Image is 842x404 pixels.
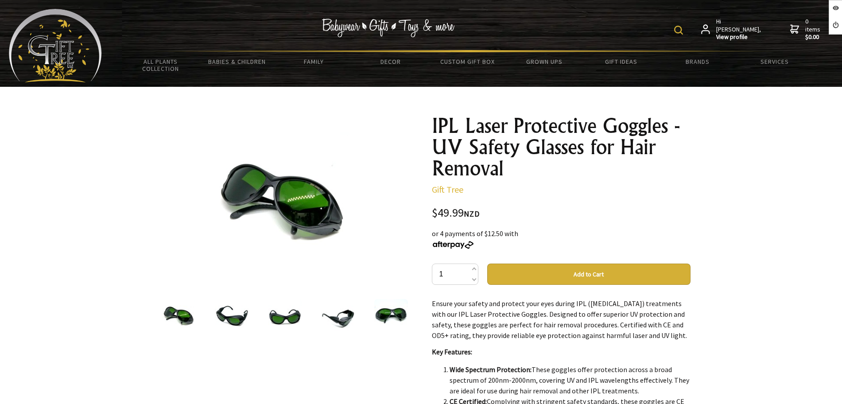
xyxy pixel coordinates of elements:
img: product search [674,26,683,35]
a: Gift Ideas [582,52,659,71]
span: Hi [PERSON_NAME], [716,18,762,41]
h1: IPL Laser Protective Goggles - UV Safety Glasses for Hair Removal [432,115,691,179]
a: Hi [PERSON_NAME],View profile [701,18,762,41]
div: $49.99 [432,207,691,219]
img: IPL Laser Protective Goggles - UV Safety Glasses for Hair Removal [162,299,195,333]
a: Gift Tree [432,184,463,195]
div: or 4 payments of $12.50 with [432,228,691,249]
img: IPL Laser Protective Goggles - UV Safety Glasses for Hair Removal [321,299,355,333]
a: Decor [352,52,429,71]
li: These goggles offer protection across a broad spectrum of 200nm-2000nm, covering UV and IPL wavel... [450,364,691,396]
img: IPL Laser Protective Goggles - UV Safety Glasses for Hair Removal [212,132,350,271]
img: IPL Laser Protective Goggles - UV Safety Glasses for Hair Removal [374,299,408,333]
strong: View profile [716,33,762,41]
button: Add to Cart [487,264,691,285]
span: 0 items [805,17,822,41]
strong: Key Features: [432,347,472,356]
p: Ensure your safety and protect your eyes during IPL ([MEDICAL_DATA]) treatments with our IPL Lase... [432,298,691,341]
a: Brands [660,52,736,71]
strong: $0.00 [805,33,822,41]
a: Babies & Children [199,52,275,71]
a: Family [275,52,352,71]
a: Grown Ups [506,52,582,71]
strong: Wide Spectrum Protection: [450,365,532,374]
a: 0 items$0.00 [790,18,822,41]
img: IPL Laser Protective Goggles - UV Safety Glasses for Hair Removal [215,299,248,333]
img: Babywear - Gifts - Toys & more [322,19,454,37]
span: NZD [464,209,480,219]
a: All Plants Collection [122,52,199,78]
a: Services [736,52,813,71]
img: IPL Laser Protective Goggles - UV Safety Glasses for Hair Removal [268,299,302,333]
img: Afterpay [432,241,474,249]
img: Babyware - Gifts - Toys and more... [9,9,102,82]
a: Custom Gift Box [429,52,506,71]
